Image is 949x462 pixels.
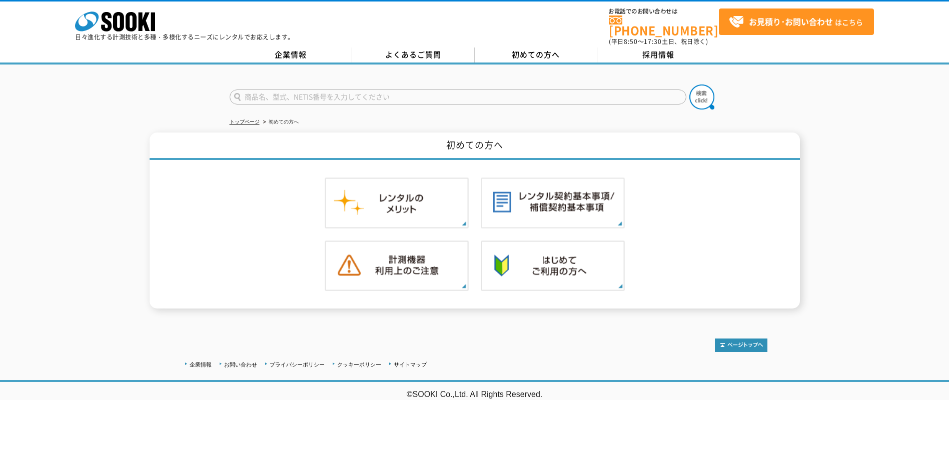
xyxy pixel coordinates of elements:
input: 商品名、型式、NETIS番号を入力してください [230,89,686,104]
a: [PHONE_NUMBER] [609,15,719,36]
a: 企業情報 [190,361,212,367]
a: クッキーポリシー [337,361,381,367]
img: btn_search.png [689,84,714,109]
a: お問い合わせ [224,361,257,367]
img: レンタルのメリット [325,177,469,228]
span: 初めての方へ [512,49,560,60]
strong: お見積り･お問い合わせ [749,15,833,27]
a: よくあるご質問 [352,47,475,62]
a: 企業情報 [230,47,352,62]
a: 採用情報 [597,47,720,62]
h1: 初めての方へ [150,132,800,160]
span: お電話でのお問い合わせは [609,8,719,14]
img: トップページへ [715,338,767,352]
span: 17:30 [644,37,662,46]
a: プライバシーポリシー [270,361,325,367]
a: 初めての方へ [475,47,597,62]
span: (平日 ～ 土日、祝日除く) [609,37,708,46]
a: トップページ [230,119,260,124]
img: 計測機器ご利用上のご注意 [325,240,469,291]
img: 初めての方へ [481,240,625,291]
img: レンタル契約基本事項／補償契約基本事項 [481,177,625,228]
span: 8:50 [624,37,638,46]
li: 初めての方へ [261,117,299,127]
a: サイトマップ [394,361,427,367]
span: はこちら [729,14,863,29]
a: お見積り･お問い合わせはこちら [719,8,874,35]
p: 日々進化する計測技術と多種・多様化するニーズにレンタルでお応えします。 [75,34,294,40]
